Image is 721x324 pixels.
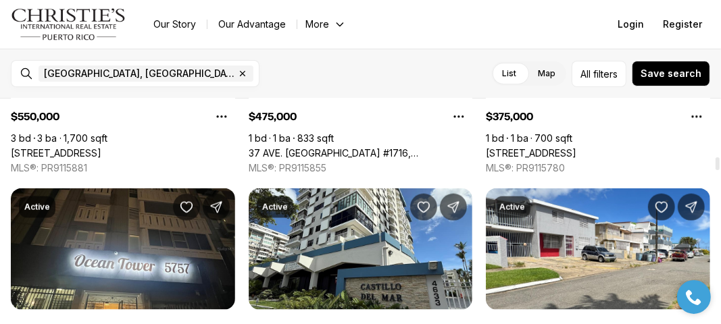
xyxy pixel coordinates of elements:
span: All [580,67,591,81]
button: Save Property: G4 7TH ST., CASTELLANA GARDENS DEV. [648,194,675,221]
button: Register [655,11,710,38]
button: Save search [632,61,710,86]
span: filters [593,67,618,81]
a: 37 AVE. ISLA VERDE #1716, CAROLINA PR, 00979 [249,147,473,159]
label: Map [527,61,566,86]
p: Active [24,202,50,213]
img: logo [11,8,126,40]
button: Share Property [203,194,230,221]
span: Save search [641,68,701,79]
p: Active [499,202,525,213]
button: Property options [208,103,235,130]
button: Allfilters [572,61,626,87]
span: Register [663,19,702,30]
span: Login [618,19,644,30]
button: More [297,15,354,34]
a: 1 GARDENIA STREET #F3, CAROLINA PR, 00979 [11,147,101,159]
button: Save Property: 4633 Ave Isla Verde COND CASTILLO DEL MAR #201 [410,194,437,221]
label: List [491,61,527,86]
p: Active [262,202,288,213]
a: Our Story [143,15,207,34]
button: Login [610,11,652,38]
button: Property options [683,103,710,130]
button: Share Property [678,194,705,221]
span: [GEOGRAPHIC_DATA], [GEOGRAPHIC_DATA], [GEOGRAPHIC_DATA] [44,68,234,79]
a: Our Advantage [207,15,297,34]
button: Save Property: 5757 AVE. ISLA VERDE #803 [173,194,200,221]
a: 4123 ISLA VERDE AVE #201, CAROLINA PR, 00979 [486,147,576,159]
button: Property options [445,103,472,130]
button: Share Property [440,194,467,221]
